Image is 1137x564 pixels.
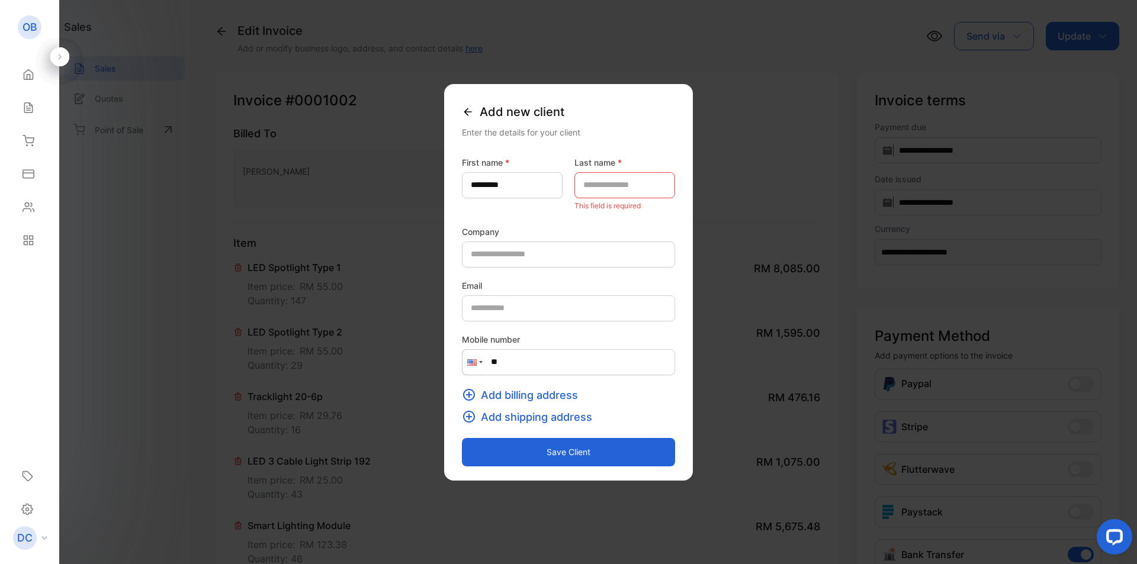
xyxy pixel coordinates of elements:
[23,20,37,35] p: OB
[462,350,485,375] div: United States: + 1
[462,126,675,138] div: Enter the details for your client
[462,279,675,292] label: Email
[481,387,578,403] span: Add billing address
[462,387,585,403] button: Add billing address
[574,156,675,169] label: Last name
[462,156,563,169] label: First name
[462,333,675,346] label: Mobile number
[481,409,592,425] span: Add shipping address
[462,225,675,238] label: Company
[462,409,599,425] button: Add shipping address
[1087,514,1137,564] iframe: LiveChat chat widget
[574,198,675,214] p: This field is required
[480,103,564,121] span: Add new client
[462,438,675,466] button: Save client
[17,530,33,546] p: DC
